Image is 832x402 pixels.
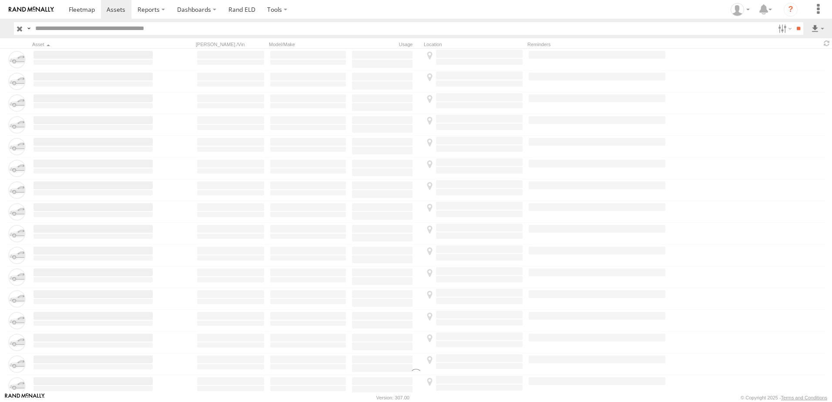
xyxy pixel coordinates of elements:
[5,393,45,402] a: Visit our Website
[269,41,347,47] div: Model/Make
[9,7,54,13] img: rand-logo.svg
[741,395,827,400] div: © Copyright 2025 -
[822,39,832,47] span: Refresh
[424,41,524,47] div: Location
[25,22,32,35] label: Search Query
[527,41,667,47] div: Reminders
[781,395,827,400] a: Terms and Conditions
[351,41,420,47] div: Usage
[728,3,753,16] div: Tim Zylstra
[775,22,793,35] label: Search Filter Options
[32,41,154,47] div: Click to Sort
[196,41,265,47] div: [PERSON_NAME]./Vin
[376,395,409,400] div: Version: 307.00
[810,22,825,35] label: Export results as...
[784,3,798,17] i: ?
